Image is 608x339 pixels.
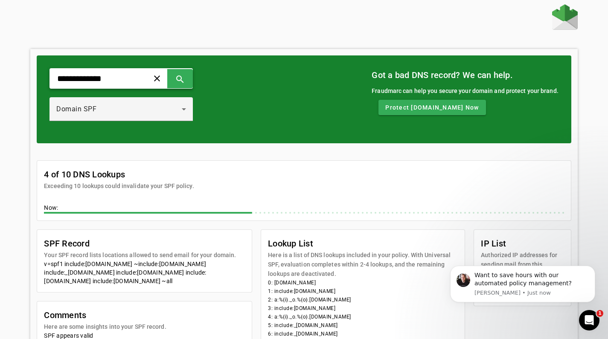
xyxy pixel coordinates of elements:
iframe: Intercom live chat [579,310,599,330]
mat-card-title: IP List [481,237,564,250]
li: 5: include:_[DOMAIN_NAME] [268,321,458,330]
li: 6: include:_[DOMAIN_NAME] [268,330,458,338]
mat-card-title: Comments [44,308,166,322]
span: Protect [DOMAIN_NAME] Now [385,103,479,112]
li: 2: a:%{i}._o.%{o}.[DOMAIN_NAME] [268,296,458,304]
a: Home [552,4,578,32]
mat-card-title: Lookup List [268,237,458,250]
mat-card-subtitle: Here is a list of DNS lookups included in your policy. With Universal SPF, evaluation completes w... [268,250,458,278]
span: Domain SPF [56,105,96,113]
span: 1 [596,310,603,317]
button: Protect [DOMAIN_NAME] Now [378,100,486,115]
mat-card-subtitle: Your SPF record lists locations allowed to send email for your domain. [44,250,236,260]
div: Fraudmarc can help you secure your domain and protect your brand. [372,86,559,96]
div: v=spf1 include:[DOMAIN_NAME] ~include:[DOMAIN_NAME] include:_[DOMAIN_NAME] include:[DOMAIN_NAME] ... [44,260,245,285]
iframe: Intercom notifications message [437,255,608,335]
li: 1: include:[DOMAIN_NAME] [268,287,458,296]
mat-card-title: 4 of 10 DNS Lookups [44,168,194,181]
li: 0: [DOMAIN_NAME] [268,278,458,287]
div: Now: [44,203,564,214]
li: 4: a:%{i}._o.%{o}.[DOMAIN_NAME] [268,313,458,321]
mat-card-subtitle: Here are some insights into your SPF record. [44,322,166,331]
li: 3: include:[DOMAIN_NAME] [268,304,458,313]
img: Fraudmarc Logo [552,4,578,30]
mat-card-subtitle: Exceeding 10 lookups could invalidate your SPF policy. [44,181,194,191]
mat-card-subtitle: Authorized IP addresses for sending mail from this domain: [481,250,564,278]
mat-card-title: SPF Record [44,237,236,250]
mat-card-title: Got a bad DNS record? We can help. [372,68,559,82]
